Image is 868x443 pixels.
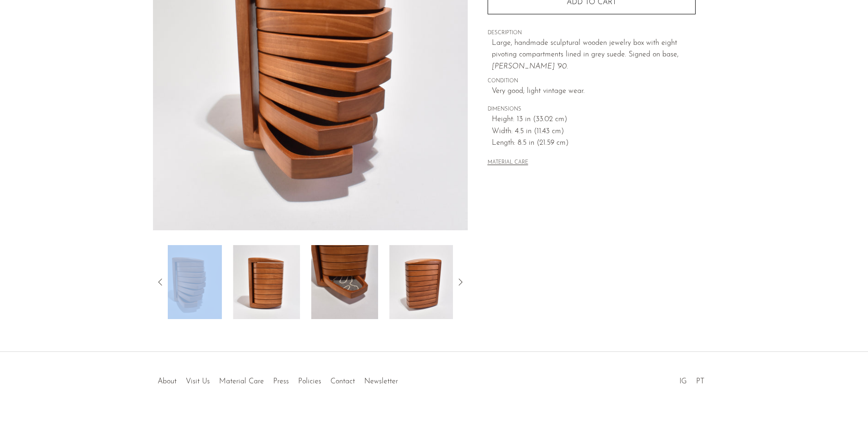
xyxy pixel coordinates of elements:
[675,370,709,388] ul: Social Medias
[488,105,696,114] span: DIMENSIONS
[158,378,177,385] a: About
[488,29,696,37] span: DESCRIPTION
[492,114,696,126] span: Height: 13 in (33.02 cm)
[492,126,696,138] span: Width: 4.5 in (11.43 cm)
[389,245,456,319] img: Pivoting Jewelry Box
[488,77,696,86] span: CONDITION
[311,245,378,319] img: Pivoting Jewelry Box
[273,378,289,385] a: Press
[153,370,403,388] ul: Quick links
[330,378,355,385] a: Contact
[492,86,696,98] span: Very good; light vintage wear.
[233,245,300,319] img: Pivoting Jewelry Box
[492,63,568,70] em: [PERSON_NAME] '90.
[488,160,528,166] button: MATERIAL CARE
[155,245,222,319] img: Pivoting Jewelry Box
[492,137,696,149] span: Length: 8.5 in (21.59 cm)
[186,378,210,385] a: Visit Us
[219,378,264,385] a: Material Care
[696,378,704,385] a: PT
[492,39,679,70] span: Large, handmade sculptural wooden jewelry box with eight pivoting compartments lined in grey sued...
[298,378,321,385] a: Policies
[679,378,687,385] a: IG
